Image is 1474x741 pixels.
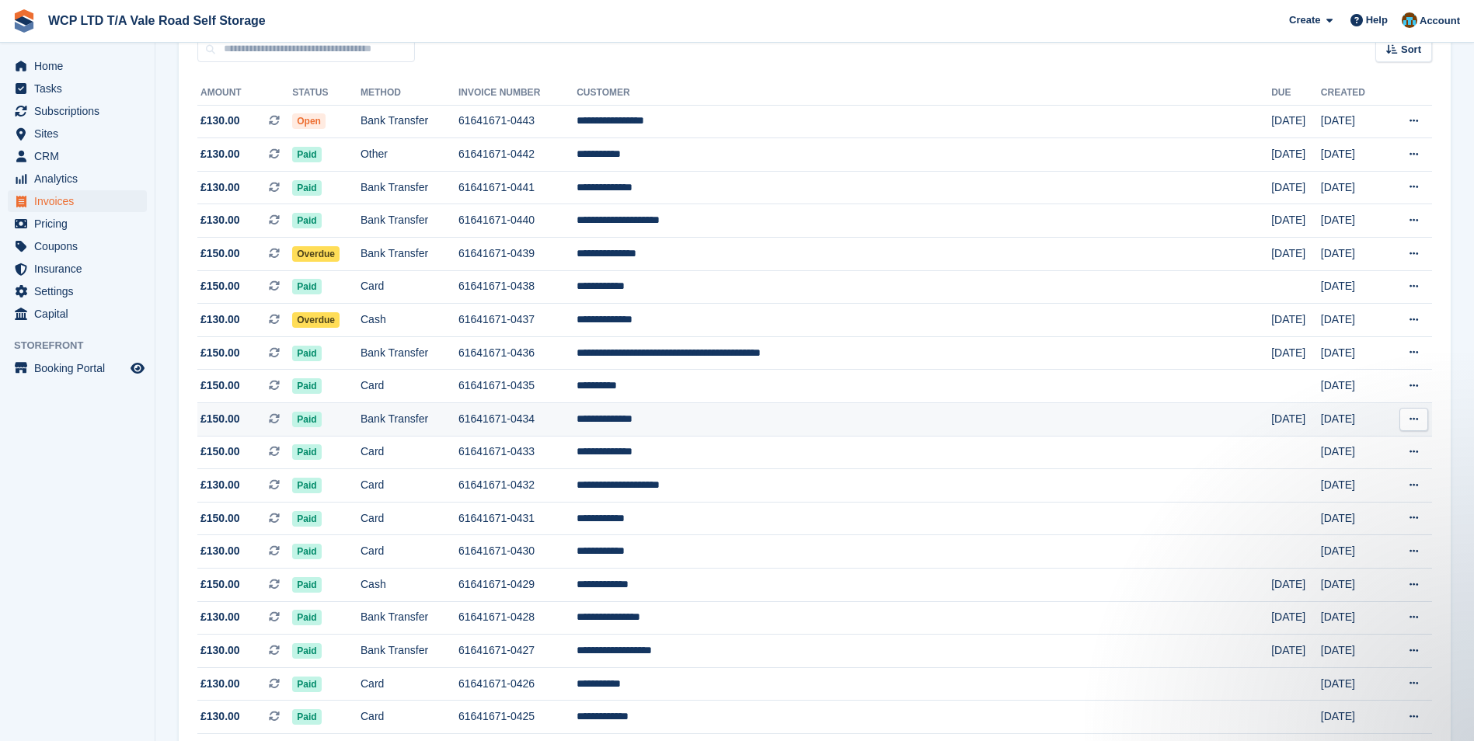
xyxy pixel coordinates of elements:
[458,304,577,337] td: 61641671-0437
[1271,105,1321,138] td: [DATE]
[577,81,1271,106] th: Customer
[292,544,321,559] span: Paid
[361,336,458,370] td: Bank Transfer
[200,708,240,725] span: £130.00
[200,212,240,228] span: £130.00
[361,171,458,204] td: Bank Transfer
[200,444,240,460] span: £150.00
[458,238,577,271] td: 61641671-0439
[8,123,147,144] a: menu
[458,138,577,172] td: 61641671-0442
[292,180,321,196] span: Paid
[292,279,321,294] span: Paid
[8,55,147,77] a: menu
[200,377,240,394] span: £150.00
[34,190,127,212] span: Invoices
[1321,370,1385,403] td: [DATE]
[292,81,361,106] th: Status
[361,502,458,535] td: Card
[292,113,326,129] span: Open
[458,535,577,569] td: 61641671-0430
[8,145,147,167] a: menu
[8,357,147,379] a: menu
[458,171,577,204] td: 61641671-0441
[14,338,155,353] span: Storefront
[8,235,147,257] a: menu
[200,642,240,659] span: £130.00
[292,147,321,162] span: Paid
[34,100,127,122] span: Subscriptions
[1271,204,1321,238] td: [DATE]
[200,179,240,196] span: £130.00
[1321,238,1385,271] td: [DATE]
[292,643,321,659] span: Paid
[1289,12,1320,28] span: Create
[200,543,240,559] span: £130.00
[1321,502,1385,535] td: [DATE]
[200,510,240,527] span: £150.00
[458,601,577,635] td: 61641671-0428
[42,8,272,33] a: WCP LTD T/A Vale Road Self Storage
[458,667,577,701] td: 61641671-0426
[8,168,147,190] a: menu
[361,569,458,602] td: Cash
[292,246,340,262] span: Overdue
[361,701,458,734] td: Card
[1402,12,1417,28] img: Kirsty williams
[1321,667,1385,701] td: [DATE]
[200,113,240,129] span: £130.00
[1271,304,1321,337] td: [DATE]
[1271,81,1321,106] th: Due
[1321,204,1385,238] td: [DATE]
[8,303,147,325] a: menu
[200,311,240,328] span: £130.00
[361,270,458,304] td: Card
[1321,304,1385,337] td: [DATE]
[361,138,458,172] td: Other
[292,478,321,493] span: Paid
[34,123,127,144] span: Sites
[34,213,127,235] span: Pricing
[361,238,458,271] td: Bank Transfer
[292,577,321,593] span: Paid
[34,78,127,99] span: Tasks
[361,635,458,668] td: Bank Transfer
[1366,12,1388,28] span: Help
[458,436,577,469] td: 61641671-0433
[12,9,36,33] img: stora-icon-8386f47178a22dfd0bd8f6a31ec36ba5ce8667c1dd55bd0f319d3a0aa187defe.svg
[292,378,321,394] span: Paid
[1321,403,1385,437] td: [DATE]
[200,676,240,692] span: £130.00
[8,78,147,99] a: menu
[1321,535,1385,569] td: [DATE]
[1271,238,1321,271] td: [DATE]
[1321,569,1385,602] td: [DATE]
[1271,171,1321,204] td: [DATE]
[1321,701,1385,734] td: [DATE]
[34,55,127,77] span: Home
[361,469,458,503] td: Card
[1321,436,1385,469] td: [DATE]
[200,477,240,493] span: £130.00
[200,345,240,361] span: £150.00
[1321,469,1385,503] td: [DATE]
[458,701,577,734] td: 61641671-0425
[8,100,147,122] a: menu
[34,168,127,190] span: Analytics
[1271,138,1321,172] td: [DATE]
[200,576,240,593] span: £150.00
[458,469,577,503] td: 61641671-0432
[361,204,458,238] td: Bank Transfer
[1321,270,1385,304] td: [DATE]
[1401,42,1421,57] span: Sort
[361,403,458,437] td: Bank Transfer
[34,280,127,302] span: Settings
[458,569,577,602] td: 61641671-0429
[458,336,577,370] td: 61641671-0436
[361,601,458,635] td: Bank Transfer
[34,357,127,379] span: Booking Portal
[458,403,577,437] td: 61641671-0434
[292,312,340,328] span: Overdue
[1420,13,1460,29] span: Account
[292,346,321,361] span: Paid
